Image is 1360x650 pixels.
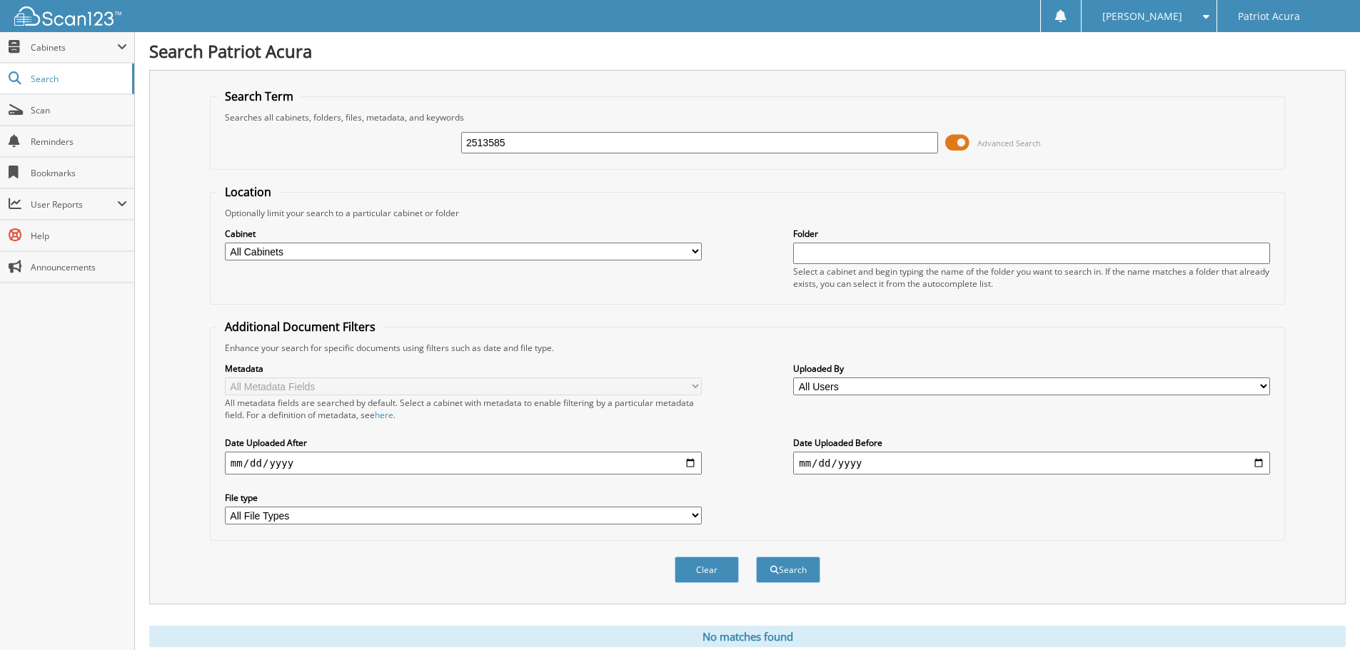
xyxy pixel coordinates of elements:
[218,184,278,200] legend: Location
[218,207,1277,219] div: Optionally limit your search to a particular cabinet or folder
[31,198,117,210] span: User Reports
[218,319,383,335] legend: Additional Document Filters
[218,88,301,104] legend: Search Term
[675,557,739,583] button: Clear
[977,138,1041,148] span: Advanced Search
[793,452,1270,474] input: end
[149,626,1346,647] div: No matches found
[31,261,127,273] span: Announcements
[31,104,127,116] span: Scan
[793,437,1270,449] label: Date Uploaded Before
[218,111,1277,123] div: Searches all cabinets, folders, files, metadata, and keywords
[31,167,127,179] span: Bookmarks
[793,362,1270,375] label: Uploaded By
[1289,582,1360,650] iframe: Chat Widget
[31,41,117,54] span: Cabinets
[793,265,1270,290] div: Select a cabinet and begin typing the name of the folder you want to search in. If the name match...
[225,452,702,474] input: start
[375,409,393,421] a: here
[225,492,702,504] label: File type
[1102,12,1182,21] span: [PERSON_NAME]
[225,437,702,449] label: Date Uploaded After
[793,228,1270,240] label: Folder
[14,6,121,26] img: scan123-logo-white.svg
[225,228,702,240] label: Cabinet
[31,73,125,85] span: Search
[225,397,702,421] div: All metadata fields are searched by default. Select a cabinet with metadata to enable filtering b...
[1238,12,1300,21] span: Patriot Acura
[31,136,127,148] span: Reminders
[218,342,1277,354] div: Enhance your search for specific documents using filters such as date and file type.
[225,362,702,375] label: Metadata
[756,557,820,583] button: Search
[31,230,127,242] span: Help
[149,39,1346,63] h1: Search Patriot Acura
